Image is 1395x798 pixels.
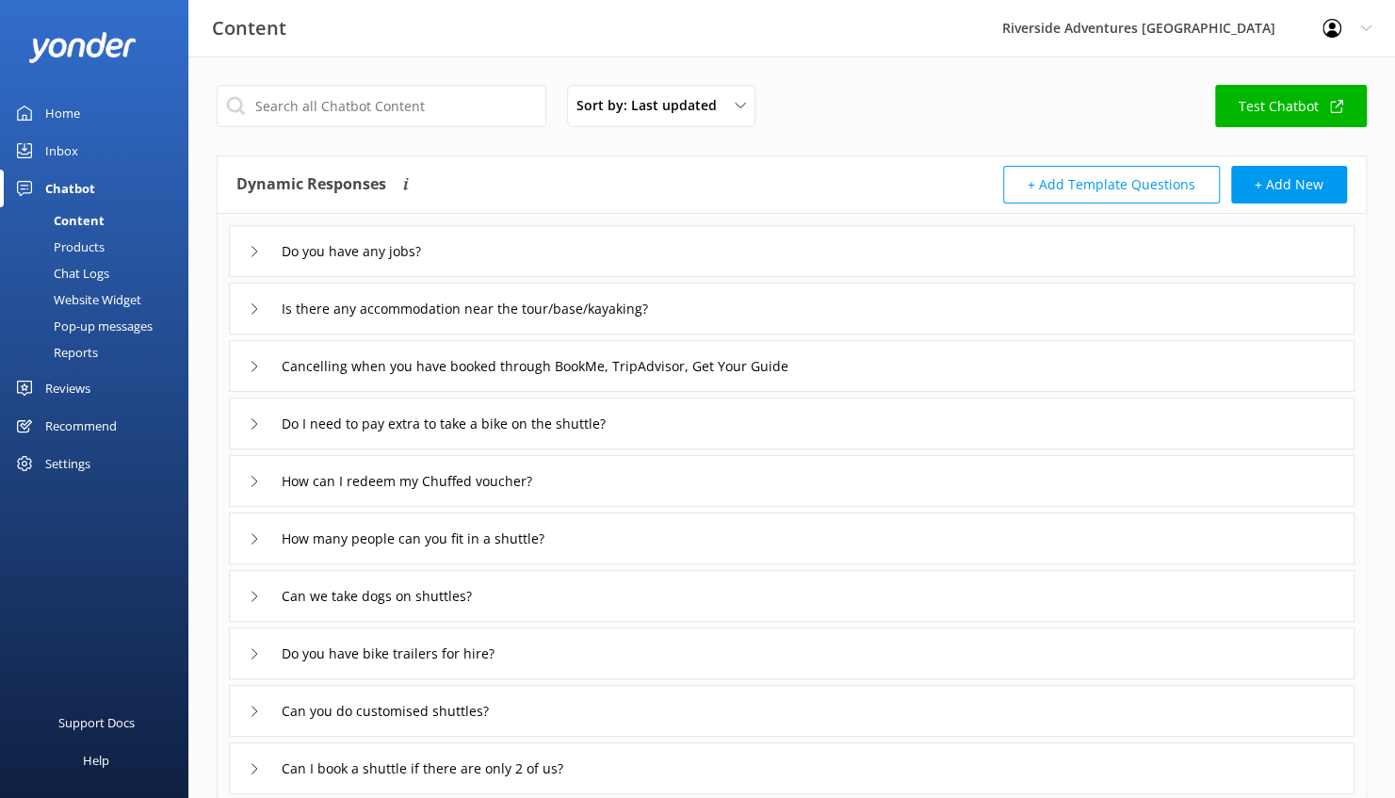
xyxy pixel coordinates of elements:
div: Pop-up messages [11,313,153,339]
div: Products [11,234,105,260]
div: Reviews [45,369,90,407]
button: + Add New [1231,166,1347,204]
img: yonder-white-logo.png [28,32,137,63]
div: Content [11,207,105,234]
div: Reports [11,339,98,366]
a: Reports [11,339,188,366]
div: Support Docs [58,704,135,741]
a: Chat Logs [11,260,188,286]
a: Content [11,207,188,234]
a: Website Widget [11,286,188,313]
div: Home [45,94,80,132]
h3: Content [212,13,286,43]
div: Help [83,741,109,779]
a: Test Chatbot [1215,85,1367,127]
a: Products [11,234,188,260]
span: Sort by: Last updated [576,95,728,116]
h4: Dynamic Responses [236,166,386,204]
div: Website Widget [11,286,141,313]
input: Search all Chatbot Content [217,85,546,127]
div: Chat Logs [11,260,109,286]
a: Pop-up messages [11,313,188,339]
div: Settings [45,445,90,482]
div: Recommend [45,407,117,445]
div: Inbox [45,132,78,170]
div: Chatbot [45,170,95,207]
button: + Add Template Questions [1003,166,1220,204]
